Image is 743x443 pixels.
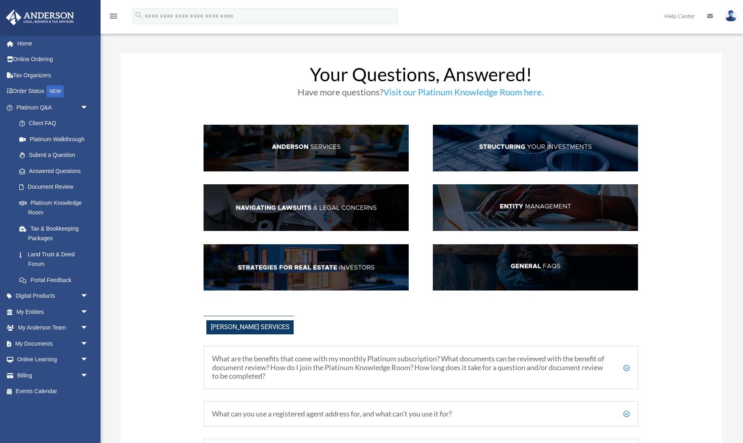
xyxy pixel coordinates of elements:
[11,163,101,179] a: Answered Questions
[80,367,97,384] span: arrow_drop_down
[80,352,97,368] span: arrow_drop_down
[6,99,101,115] a: Platinum Q&Aarrow_drop_down
[6,383,101,400] a: Events Calendar
[11,272,101,288] a: Portal Feedback
[6,83,101,100] a: Order StatusNEW
[11,195,101,220] a: Platinum Knowledge Room
[46,85,64,97] div: NEW
[433,184,638,231] img: EntManag_hdr
[433,244,638,291] img: GenFAQ_hdr
[6,288,101,304] a: Digital Productsarrow_drop_down
[80,99,97,116] span: arrow_drop_down
[6,352,101,368] a: Online Learningarrow_drop_down
[433,125,638,171] img: StructInv_hdr
[725,10,737,22] img: User Pic
[383,87,544,101] a: Visit our Platinum Knowledge Room here.
[11,220,101,246] a: Tax & Bookkeeping Packages
[212,354,630,381] h5: What are the benefits that come with my monthly Platinum subscription? What documents can be revi...
[80,288,97,305] span: arrow_drop_down
[11,179,101,195] a: Document Review
[6,304,101,320] a: My Entitiesarrow_drop_down
[6,367,101,383] a: Billingarrow_drop_down
[11,131,101,147] a: Platinum Walkthrough
[204,125,409,171] img: AndServ_hdr
[6,35,101,52] a: Home
[204,244,409,291] img: StratsRE_hdr
[11,147,101,163] a: Submit a Question
[204,65,638,88] h1: Your Questions, Answered!
[109,14,118,21] a: menu
[6,320,101,336] a: My Anderson Teamarrow_drop_down
[109,11,118,21] i: menu
[11,246,101,272] a: Land Trust & Deed Forum
[6,52,101,68] a: Online Ordering
[11,115,97,132] a: Client FAQ
[6,336,101,352] a: My Documentsarrow_drop_down
[6,67,101,83] a: Tax Organizers
[212,410,630,418] h5: What can you use a registered agent address for, and what can’t you use it for?
[206,320,294,334] span: [PERSON_NAME] Services
[4,10,76,25] img: Anderson Advisors Platinum Portal
[134,11,143,20] i: search
[204,88,638,101] h3: Have more questions?
[80,320,97,336] span: arrow_drop_down
[80,336,97,352] span: arrow_drop_down
[204,184,409,231] img: NavLaw_hdr
[80,304,97,320] span: arrow_drop_down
